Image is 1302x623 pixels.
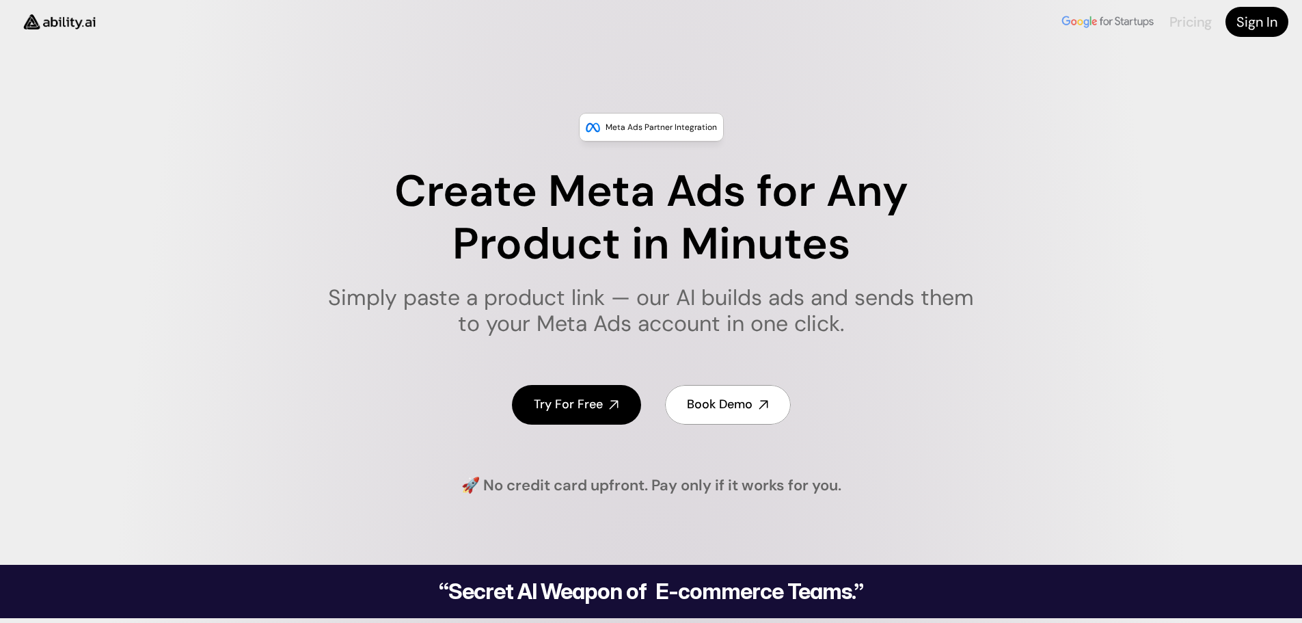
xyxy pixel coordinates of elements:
h4: Sign In [1236,12,1277,31]
a: Sign In [1225,7,1288,37]
a: Pricing [1169,13,1212,31]
h1: Simply paste a product link — our AI builds ads and sends them to your Meta Ads account in one cl... [319,284,983,337]
h2: “Secret AI Weapon of E-commerce Teams.” [404,581,899,602]
a: Try For Free [512,385,641,424]
h1: Create Meta Ads for Any Product in Minutes [319,165,983,271]
p: Meta Ads Partner Integration [606,120,717,134]
h4: Book Demo [687,396,752,413]
h4: 🚀 No credit card upfront. Pay only if it works for you. [461,475,841,496]
h4: Try For Free [534,396,603,413]
a: Book Demo [665,385,791,424]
